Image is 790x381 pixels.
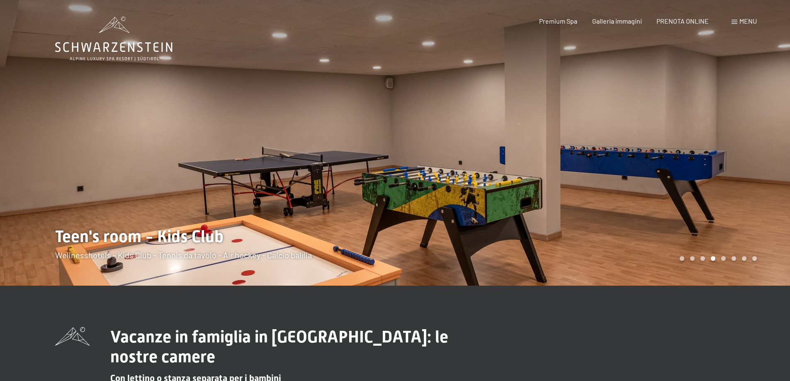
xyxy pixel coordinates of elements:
a: Premium Spa [539,17,577,25]
a: PRENOTA ONLINE [656,17,709,25]
span: Vacanze in famiglia in [GEOGRAPHIC_DATA]: le nostre camere [110,327,448,366]
div: Carousel Page 5 [721,256,726,261]
div: Carousel Page 2 [690,256,695,261]
div: Carousel Page 3 [700,256,705,261]
div: Carousel Pagination [677,256,757,261]
a: Galleria immagini [592,17,642,25]
div: Carousel Page 1 [680,256,684,261]
span: Menu [739,17,757,25]
div: Carousel Page 4 (Current Slide) [711,256,715,261]
div: Carousel Page 7 [742,256,746,261]
div: Carousel Page 6 [732,256,736,261]
div: Carousel Page 8 [752,256,757,261]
